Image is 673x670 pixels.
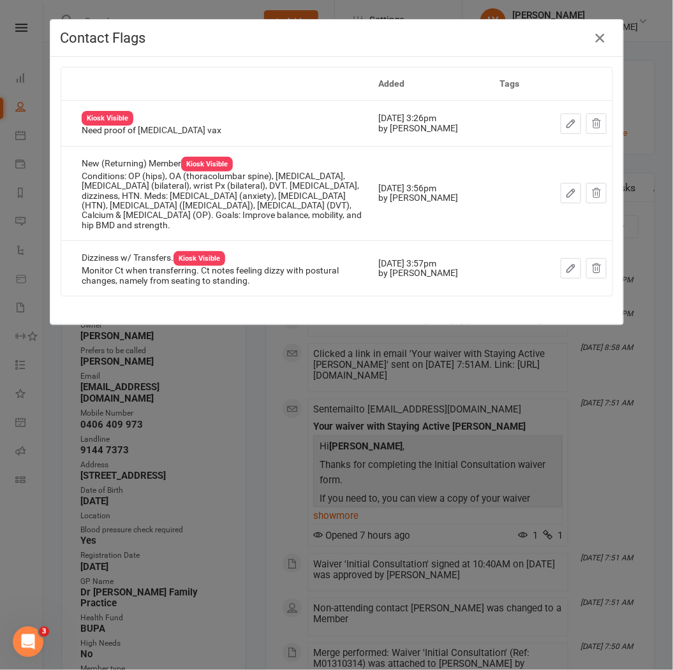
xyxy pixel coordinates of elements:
[82,171,367,230] div: Conditions: OP (hips), OA (thoracolumbar spine), [MEDICAL_DATA], [MEDICAL_DATA] (bilateral), wris...
[586,183,607,203] button: Dismiss this flag
[82,111,133,126] div: Kiosk Visible
[494,68,536,100] th: Tags
[174,251,225,266] div: Kiosk Visible
[82,126,367,135] div: Need proof of [MEDICAL_DATA] vax
[13,627,43,657] iframe: Intercom live chat
[373,100,494,145] td: [DATE] 3:26pm by [PERSON_NAME]
[181,157,233,171] div: Kiosk Visible
[82,252,225,263] span: Dizziness w/ Transfers.
[373,146,494,240] td: [DATE] 3:56pm by [PERSON_NAME]
[82,158,233,168] span: New (Returning) Member
[586,258,607,279] button: Dismiss this flag
[590,28,610,48] button: Close
[586,113,607,134] button: Dismiss this flag
[61,30,613,46] h4: Contact Flags
[373,68,494,100] th: Added
[82,266,367,286] div: Monitor Ct when transferring. Ct notes feeling dizzy with postural changes, namely from seating t...
[373,240,494,296] td: [DATE] 3:57pm by [PERSON_NAME]
[39,627,49,637] span: 3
